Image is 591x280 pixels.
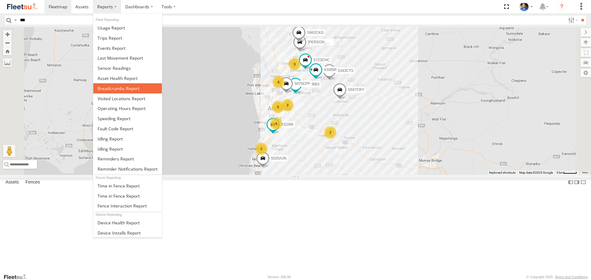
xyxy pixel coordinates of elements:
a: Fleet Speed Report [93,113,162,124]
button: Zoom Home [3,47,12,55]
div: Matt Draper [517,2,535,11]
a: Fault Code Report [93,124,162,134]
button: Keyboard shortcuts [489,171,516,175]
button: Zoom out [3,38,12,47]
a: Fence Interaction Report [93,201,162,211]
span: Map data ©2025 Google [519,171,553,174]
a: Asset Operating Hours Report [93,103,162,113]
button: Map scale: 5 km per 40 pixels [555,171,579,175]
a: Time in Fences Report [93,191,162,201]
span: S662CKG [307,30,324,35]
button: Zoom in [3,30,12,38]
a: Last Movement Report [93,53,162,63]
label: Hide Summary Table [580,178,586,187]
a: Full Events Report [93,43,162,53]
label: Dock Summary Table to the Left [568,178,574,187]
span: XS29IK [281,123,294,127]
label: Assets [2,178,22,187]
a: Terms and Conditions [555,275,588,279]
label: Measure [3,58,12,67]
span: S952BBS [304,82,320,86]
label: Fences [22,178,43,187]
button: Drag Pegman onto the map to open Street View [3,145,15,157]
a: Trips Report [93,33,162,43]
span: [PERSON_NAME] [308,40,338,44]
label: Map Settings [581,69,591,77]
span: S597CRY [348,88,364,92]
div: 2 [255,143,267,155]
a: Asset Health Report [93,73,162,83]
div: 2 [324,126,336,139]
span: 5 km [557,171,563,174]
i: ? [557,2,567,12]
div: 3 [288,58,301,70]
div: Version: 306.00 [267,275,291,279]
a: Idling Report [93,144,162,154]
span: XS95IR [324,68,336,72]
a: Visit our Website [3,274,32,280]
a: Reminders Report [93,154,162,164]
label: Dock Summary Table to the Right [574,178,580,187]
a: Device Health Report [93,218,162,228]
span: S020AJN [271,156,287,160]
div: 4 [270,117,282,130]
div: © Copyright 2025 - [526,275,588,279]
a: Device Installs Report [93,228,162,238]
label: Search Query [13,16,18,25]
a: Time in Fences Report [93,181,162,191]
span: S070CPF [294,82,310,86]
div: 5 [272,101,284,113]
span: S723CHC [313,58,330,62]
img: fleetsu-logo-horizontal.svg [6,2,38,11]
a: Breadcrumbs Report [93,83,162,93]
label: Search Filter Options [566,16,579,25]
a: Sensor Readings [93,63,162,73]
a: Usage Report [93,23,162,33]
a: Terms (opens in new tab) [582,171,588,174]
a: Idling Report [93,134,162,144]
a: Visited Locations Report [93,93,162,104]
span: S343CTS [337,69,353,73]
div: 6 [272,76,285,88]
a: Service Reminder Notifications Report [93,164,162,174]
div: 3 [281,99,294,111]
